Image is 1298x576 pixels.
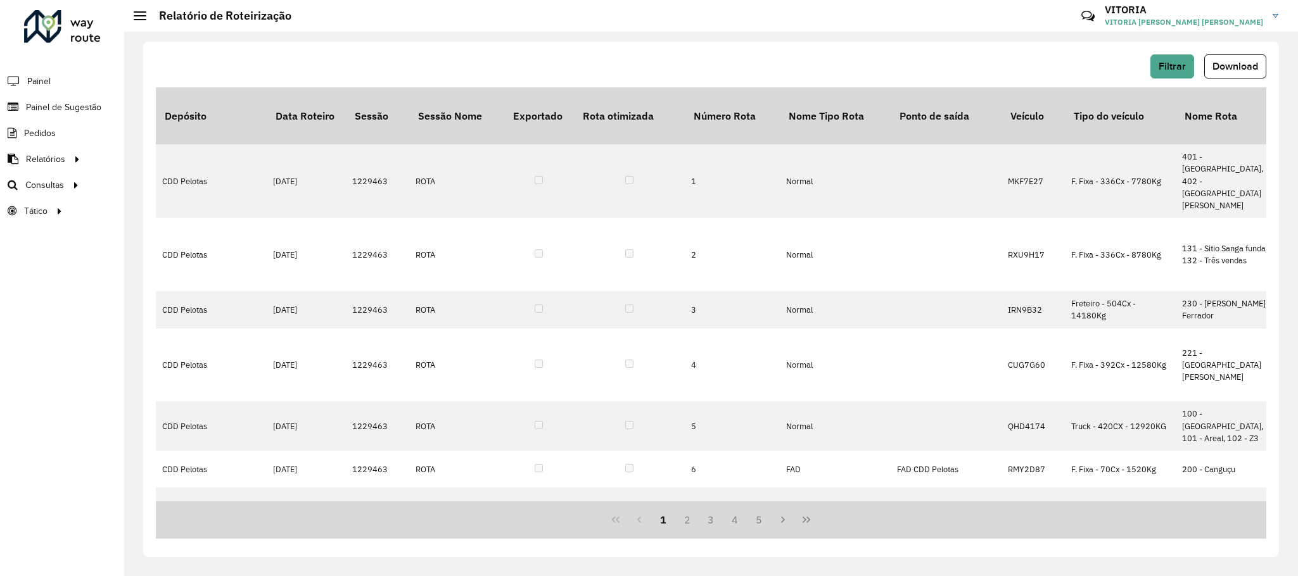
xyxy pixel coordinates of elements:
[409,291,504,328] td: ROTA
[780,329,891,402] td: Normal
[27,75,51,88] span: Painel
[346,218,409,291] td: 1229463
[685,329,780,402] td: 4
[780,401,891,451] td: Normal
[156,329,267,402] td: CDD Pelotas
[1002,401,1065,451] td: QHD4174
[1176,451,1287,487] td: 200 - Canguçu
[891,87,1002,144] th: Ponto de saída
[26,101,101,114] span: Painel de Sugestão
[409,87,504,144] th: Sessão Nome
[1074,3,1102,30] a: Contato Rápido
[156,487,267,561] td: CDD Pelotas
[1176,487,1287,561] td: 104 - Cruzeiro - Navegantes
[891,451,1002,487] td: FAD CDD Pelotas
[685,401,780,451] td: 5
[409,401,504,451] td: ROTA
[267,451,346,487] td: [DATE]
[1212,61,1258,72] span: Download
[1002,329,1065,402] td: CUG7G60
[346,451,409,487] td: 1229463
[699,508,723,532] button: 3
[1065,451,1176,487] td: F. Fixa - 70Cx - 1520Kg
[346,487,409,561] td: 1229463
[26,153,65,166] span: Relatórios
[156,218,267,291] td: CDD Pelotas
[794,508,818,532] button: Last Page
[267,144,346,218] td: [DATE]
[1176,401,1287,451] td: 100 - [GEOGRAPHIC_DATA], 101 - Areal, 102 - Z3
[156,87,267,144] th: Depósito
[771,508,795,532] button: Next Page
[780,291,891,328] td: Normal
[780,218,891,291] td: Normal
[1176,87,1287,144] th: Nome Rota
[780,87,891,144] th: Nome Tipo Rota
[651,508,675,532] button: 1
[1065,329,1176,402] td: F. Fixa - 392Cx - 12580Kg
[24,127,56,140] span: Pedidos
[1176,329,1287,402] td: 221 - [GEOGRAPHIC_DATA][PERSON_NAME]
[780,144,891,218] td: Normal
[1002,144,1065,218] td: MKF7E27
[267,87,346,144] th: Data Roteiro
[1105,16,1263,28] span: VITORIA [PERSON_NAME] [PERSON_NAME]
[346,291,409,328] td: 1229463
[346,329,409,402] td: 1229463
[685,144,780,218] td: 1
[675,508,699,532] button: 2
[409,451,504,487] td: ROTA
[1065,87,1176,144] th: Tipo do veículo
[146,9,291,23] h2: Relatório de Roteirização
[1065,218,1176,291] td: F. Fixa - 336Cx - 8780Kg
[1150,54,1194,78] button: Filtrar
[1065,291,1176,328] td: Freteiro - 504Cx - 14180Kg
[267,291,346,328] td: [DATE]
[267,218,346,291] td: [DATE]
[1159,61,1186,72] span: Filtrar
[685,451,780,487] td: 6
[685,218,780,291] td: 2
[1002,218,1065,291] td: RXU9H17
[24,204,48,218] span: Tático
[1176,144,1287,218] td: 401 - [GEOGRAPHIC_DATA], 402 - [GEOGRAPHIC_DATA][PERSON_NAME]
[156,451,267,487] td: CDD Pelotas
[1065,144,1176,218] td: F. Fixa - 336Cx - 7780Kg
[1002,487,1065,561] td: MKF7E97
[267,329,346,402] td: [DATE]
[1065,401,1176,451] td: Truck - 420CX - 12920KG
[1002,451,1065,487] td: RMY2D87
[1204,54,1266,78] button: Download
[346,144,409,218] td: 1229463
[780,451,891,487] td: FAD
[1176,218,1287,291] td: 131 - Sitio Sanga funda, 132 - Três vendas
[1002,291,1065,328] td: IRN9B32
[723,508,747,532] button: 4
[685,291,780,328] td: 3
[780,487,891,561] td: Normal
[346,87,409,144] th: Sessão
[156,144,267,218] td: CDD Pelotas
[1002,87,1065,144] th: Veículo
[156,291,267,328] td: CDD Pelotas
[409,487,504,561] td: ROTA
[25,178,64,192] span: Consultas
[685,87,780,144] th: Número Rota
[685,487,780,561] td: 7
[409,218,504,291] td: ROTA
[409,144,504,218] td: ROTA
[267,401,346,451] td: [DATE]
[1176,291,1287,328] td: 230 - [PERSON_NAME] Ferrador
[156,401,267,451] td: CDD Pelotas
[346,401,409,451] td: 1229463
[747,508,771,532] button: 5
[504,87,574,144] th: Exportado
[1105,4,1263,16] h3: VITORIA
[574,87,685,144] th: Rota otimizada
[267,487,346,561] td: [DATE]
[1065,487,1176,561] td: F. Fixa - 336Cx - 7780Kg
[409,329,504,402] td: ROTA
